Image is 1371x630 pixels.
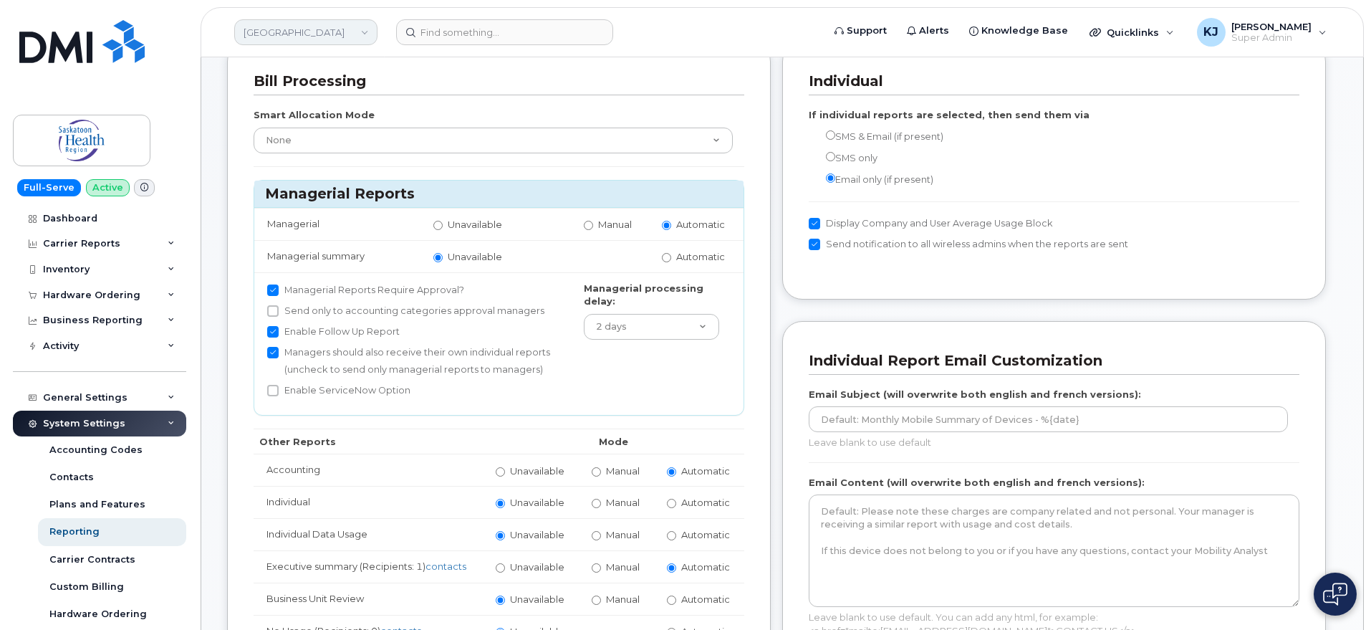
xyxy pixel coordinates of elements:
[584,221,593,230] input: Manual
[809,128,943,145] label: SMS & Email (if present)
[676,251,725,262] span: Automatic
[981,24,1068,38] span: Knowledge Base
[681,529,730,540] span: Automatic
[592,563,601,573] input: Manual
[510,561,564,573] span: Unavailable
[510,529,564,540] span: Unavailable
[510,593,564,605] span: Unavailable
[824,16,897,45] a: Support
[809,171,933,188] label: Email only (if present)
[254,240,420,272] td: Managerial summary
[448,219,502,230] span: Unavailable
[681,593,730,605] span: Automatic
[667,531,676,540] input: Automatic
[592,499,601,508] input: Manual
[1107,27,1159,38] span: Quicklinks
[254,72,733,91] h3: Bill Processing
[254,454,483,486] td: Accounting
[267,305,279,317] input: Send only to accounting categories approval managers
[809,236,1128,253] label: Send notification to all wireless admins when the reports are sent
[809,388,1141,401] label: Email Subject (will overwrite both english and french versions):
[681,497,730,508] span: Automatic
[919,24,949,38] span: Alerts
[1323,583,1347,606] img: Open chat
[606,497,640,508] span: Manual
[496,467,505,477] input: Unavailable
[667,499,676,508] input: Automatic
[826,173,835,183] input: Email only (if present)
[254,208,420,240] td: Managerial
[267,282,464,299] label: Managerial Reports Require Approval?
[267,344,558,378] label: Managers should also receive their own individual reports (uncheck to send only managerial report...
[662,253,671,262] input: Automatic
[254,429,483,454] th: Other Reports
[234,19,377,45] a: Saskatoon Health Region
[598,219,632,230] span: Manual
[681,465,730,477] span: Automatic
[809,406,1288,432] input: Default: Monthly Mobile Summary of Devices - %{date}
[265,184,733,204] h3: Managerial Reports
[1187,18,1337,47] div: Kobe Justice
[809,218,820,229] input: Display Company and User Average Usage Block
[496,531,505,540] input: Unavailable
[606,561,640,573] span: Manual
[254,518,483,550] td: Individual Data Usage
[433,253,443,262] input: Unavailable
[606,593,640,605] span: Manual
[809,72,1289,91] h3: Individual
[959,16,1078,45] a: Knowledge Base
[606,529,640,540] span: Manual
[667,596,676,605] input: Automatic
[267,323,400,340] label: Enable Follow Up Report
[510,497,564,508] span: Unavailable
[809,239,820,250] input: Send notification to all wireless admins when the reports are sent
[826,130,835,140] input: SMS & Email (if present)
[267,347,279,358] input: Managers should also receive their own individual reports (uncheck to send only managerial report...
[592,596,601,605] input: Manual
[847,24,887,38] span: Support
[592,467,601,477] input: Manual
[448,251,502,262] span: Unavailable
[267,326,279,338] input: Enable Follow Up Report
[606,465,640,477] span: Manual
[1231,32,1312,44] span: Super Admin
[483,429,744,454] th: Mode
[433,221,443,230] input: Unavailable
[267,385,279,396] input: Enable ServiceNow Option
[510,465,564,477] span: Unavailable
[1079,18,1184,47] div: Quicklinks
[662,221,671,230] input: Automatic
[267,285,279,296] input: Managerial Reports Require Approval?
[592,531,601,540] input: Manual
[496,499,505,508] input: Unavailable
[809,215,1053,232] label: Display Company and User Average Usage Block
[496,563,505,573] input: Unavailable
[496,596,505,605] input: Unavailable
[425,560,466,572] a: contacts
[1231,21,1312,32] span: [PERSON_NAME]
[396,19,613,45] input: Find something...
[254,550,483,583] td: Executive summary (Recipients: 1)
[267,302,544,320] label: Send only to accounting categories approval managers
[676,219,725,230] span: Automatic
[254,108,375,122] label: Smart Allocation Mode
[897,16,959,45] a: Alerts
[254,486,483,518] td: Individual
[254,583,483,615] td: Business Unit Review
[809,476,1145,490] label: Email Content (will overwrite both english and french versions):
[681,561,730,573] span: Automatic
[809,351,1289,371] h3: Individual Report Email Customization
[667,563,676,573] input: Automatic
[1203,24,1218,41] span: KJ
[809,108,1089,122] label: If individual reports are selected, then send them via
[667,467,676,477] input: Automatic
[809,436,1288,449] p: Leave blank to use default
[826,152,835,161] input: SMS only
[584,282,720,308] label: Managerial processing delay:
[267,382,410,399] label: Enable ServiceNow Option
[809,149,877,167] label: SMS only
